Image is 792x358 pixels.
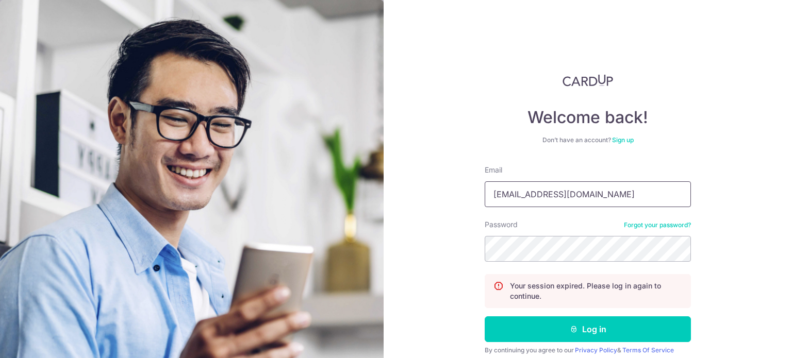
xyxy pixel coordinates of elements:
[575,346,617,354] a: Privacy Policy
[485,316,691,342] button: Log in
[510,281,682,301] p: Your session expired. Please log in again to continue.
[624,221,691,229] a: Forgot your password?
[485,165,502,175] label: Email
[485,136,691,144] div: Don’t have an account?
[485,181,691,207] input: Enter your Email
[622,346,674,354] a: Terms Of Service
[612,136,634,144] a: Sign up
[485,107,691,128] h4: Welcome back!
[563,74,613,87] img: CardUp Logo
[485,219,518,230] label: Password
[485,346,691,354] div: By continuing you agree to our &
